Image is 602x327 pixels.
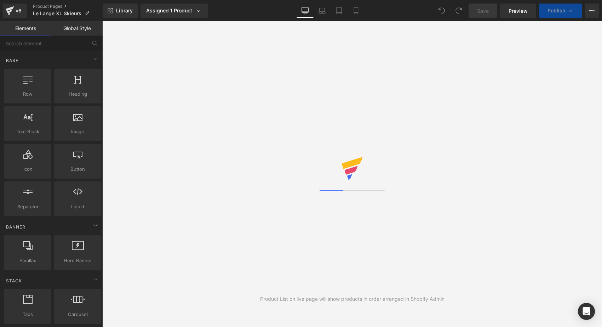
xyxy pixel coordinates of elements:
button: Redo [452,4,466,18]
span: Le Lange XL Skieurs [33,11,81,16]
span: Save [477,7,489,15]
a: Tablet [331,4,348,18]
button: Undo [435,4,449,18]
span: Row [6,90,49,98]
a: Preview [500,4,536,18]
span: Separator [6,203,49,210]
span: Tabs [6,311,49,318]
a: Desktop [297,4,314,18]
span: Preview [509,7,528,15]
div: Assigned 1 Product [146,7,202,14]
span: Stack [5,277,23,284]
span: Liquid [56,203,99,210]
span: Parallax [6,257,49,264]
span: Image [56,128,99,135]
div: Product List on live page will show products in order arranged in Shopify Admin [260,295,445,303]
span: Icon [6,165,49,173]
div: v6 [14,6,23,15]
span: Button [56,165,99,173]
a: Laptop [314,4,331,18]
span: Publish [547,8,565,13]
span: Carousel [56,311,99,318]
span: Base [5,57,19,64]
span: Text Block [6,128,49,135]
a: Product Pages [33,4,103,9]
a: New Library [103,4,138,18]
span: Banner [5,224,26,230]
span: Library [116,7,133,14]
a: Global Style [51,21,103,35]
button: More [585,4,599,18]
a: v6 [3,4,27,18]
a: Mobile [348,4,365,18]
span: Heading [56,90,99,98]
button: Publish [539,4,582,18]
div: Open Intercom Messenger [578,303,595,320]
span: Hero Banner [56,257,99,264]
